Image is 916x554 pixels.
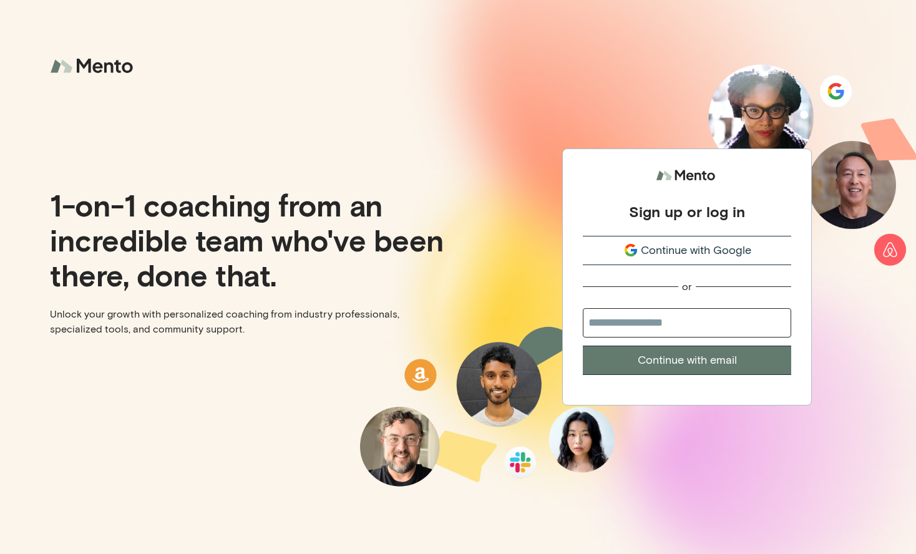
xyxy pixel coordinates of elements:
[50,50,137,83] img: logo
[583,346,791,375] button: Continue with email
[656,164,718,187] img: logo.svg
[50,307,448,337] p: Unlock your growth with personalized coaching from industry professionals, specialized tools, and...
[50,187,448,292] p: 1-on-1 coaching from an incredible team who've been there, done that.
[583,236,791,265] button: Continue with Google
[641,242,751,259] span: Continue with Google
[682,280,692,293] div: or
[629,202,745,221] div: Sign up or log in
